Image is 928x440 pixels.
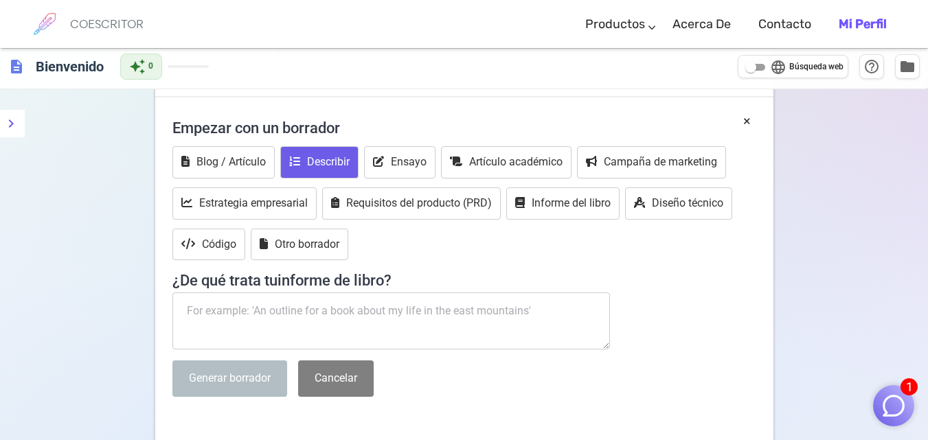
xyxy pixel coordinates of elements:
[36,58,104,75] font: Bienvenido
[743,111,751,131] button: ×
[148,61,153,71] font: 0
[172,119,340,137] font: Empezar con un borrador
[585,16,645,32] font: Productos
[172,360,287,397] button: Generar borrador
[307,155,350,168] font: Describir
[604,155,717,168] font: Campaña de marketing
[899,58,916,75] span: folder
[906,380,913,394] font: 1
[172,146,275,178] button: Blog / Artículo
[70,16,144,32] font: COESCRITOR
[199,196,308,209] font: Estrategia empresarial
[743,113,751,129] font: ×
[322,187,501,220] button: Requisitos del producto (PRD)
[251,229,348,261] button: Otro borrador
[881,393,907,419] img: Cerrar chat
[839,4,887,45] a: Mi perfil
[391,155,427,168] font: Ensayo
[873,385,914,426] button: 1
[532,196,611,209] font: Informe del libro
[652,196,723,209] font: Diseño técnico
[384,272,392,289] font: ?
[770,59,786,76] span: language
[30,53,109,80] h6: Haga clic para editar el título
[275,238,339,251] font: Otro borrador
[672,4,731,45] a: Acerca de
[280,146,359,178] button: Describir
[758,16,811,32] font: Contacto
[189,371,271,384] font: Generar borrador
[585,4,645,45] a: Productos
[315,371,357,384] font: Cancelar
[789,62,844,71] font: Búsqueda web
[298,360,374,397] button: Cancelar
[196,155,266,168] font: Blog / Artículo
[27,7,62,41] img: logotipo de la marca
[172,272,278,289] font: ¿De qué trata tu
[364,146,435,178] button: Ensayo
[863,58,880,75] span: help_outline
[859,54,884,79] button: Ayuda y atajos
[839,16,887,32] font: Mi perfil
[895,54,920,79] button: Administrar documentos
[129,58,146,75] span: auto_awesome
[441,146,571,178] button: Artículo académico
[506,187,620,220] button: Informe del libro
[202,238,236,251] font: Código
[278,272,384,289] font: informe de libro
[469,155,563,168] font: Artículo académico
[346,196,492,209] font: Requisitos del producto (PRD)
[577,146,726,178] button: Campaña de marketing
[8,58,25,75] span: description
[625,187,732,220] button: Diseño técnico
[758,4,811,45] a: Contacto
[172,187,317,220] button: Estrategia empresarial
[172,229,245,261] button: Código
[672,16,731,32] font: Acerca de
